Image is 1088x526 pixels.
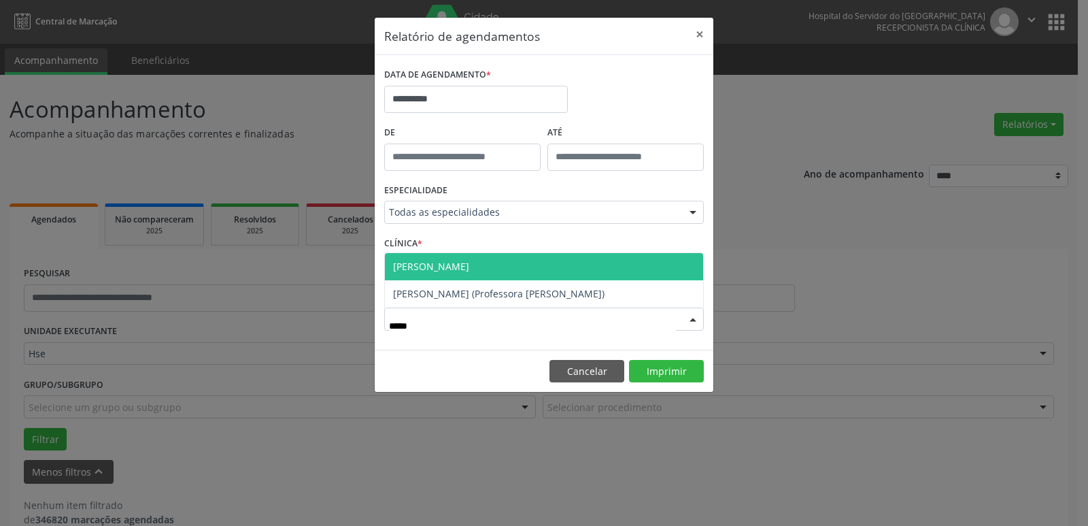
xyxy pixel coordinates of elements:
h5: Relatório de agendamentos [384,27,540,45]
button: Cancelar [549,360,624,383]
span: [PERSON_NAME] (Professora [PERSON_NAME]) [393,287,605,300]
label: ESPECIALIDADE [384,180,447,201]
label: ATÉ [547,122,704,144]
label: CLÍNICA [384,233,422,254]
label: DATA DE AGENDAMENTO [384,65,491,86]
button: Imprimir [629,360,704,383]
span: Todas as especialidades [389,206,676,219]
button: Close [686,18,713,51]
span: [PERSON_NAME] [393,260,469,273]
label: De [384,122,541,144]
